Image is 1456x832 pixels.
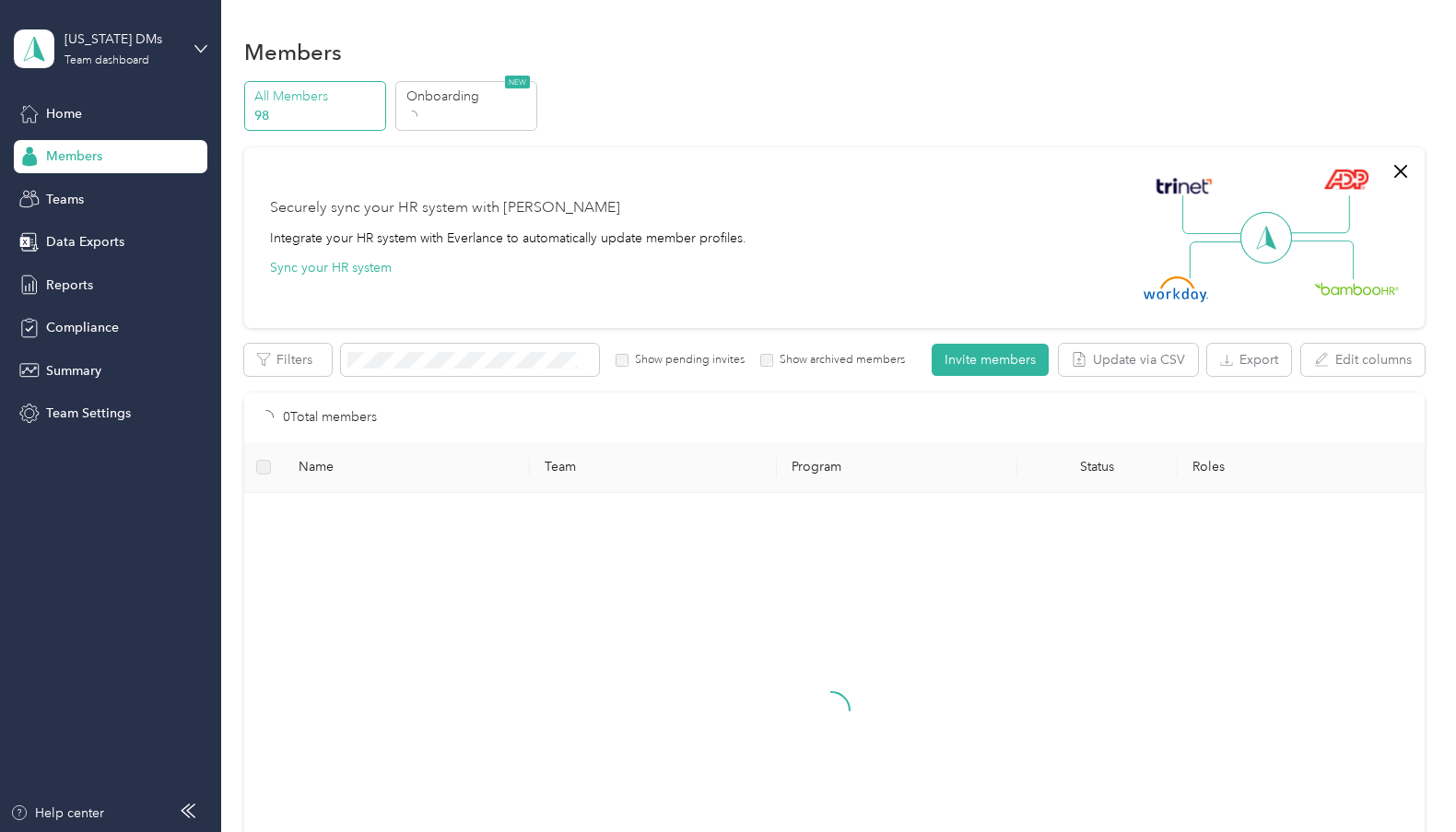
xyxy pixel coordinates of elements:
[46,146,102,166] span: Members
[1182,195,1247,235] img: Line Left Up
[406,87,532,106] p: Onboarding
[1144,276,1208,302] img: Workday
[1286,195,1350,234] img: Line Right Up
[46,361,101,381] span: Summary
[270,197,620,219] div: Securely sync your HR system with [PERSON_NAME]
[270,229,746,248] div: Integrate your HR system with Everlance to automatically update member profiles.
[299,459,516,475] span: Name
[65,29,180,49] div: [US_STATE] DMs
[1353,729,1456,832] iframe: Everlance-gr Chat Button Frame
[46,104,82,123] span: Home
[46,232,124,252] span: Data Exports
[777,442,1017,493] th: Program
[254,106,380,125] p: 98
[283,407,377,428] p: 0 Total members
[284,442,531,493] th: Name
[1059,344,1198,376] button: Update via CSV
[1314,282,1399,295] img: BambooHR
[1017,442,1178,493] th: Status
[270,258,392,277] button: Sync your HR system
[46,404,131,423] span: Team Settings
[46,190,84,209] span: Teams
[254,87,380,106] p: All Members
[628,352,745,369] label: Show pending invites
[1207,344,1291,376] button: Export
[65,55,149,66] div: Team dashboard
[1323,169,1368,190] img: ADP
[1152,173,1216,199] img: Trinet
[46,318,119,337] span: Compliance
[505,76,530,88] span: NEW
[932,344,1049,376] button: Invite members
[46,275,93,295] span: Reports
[1301,344,1425,376] button: Edit columns
[244,42,342,62] h1: Members
[1189,240,1253,278] img: Line Left Down
[1178,442,1425,493] th: Roles
[244,344,332,376] button: Filters
[10,803,104,823] button: Help center
[1289,240,1354,280] img: Line Right Down
[773,352,905,369] label: Show archived members
[530,442,777,493] th: Team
